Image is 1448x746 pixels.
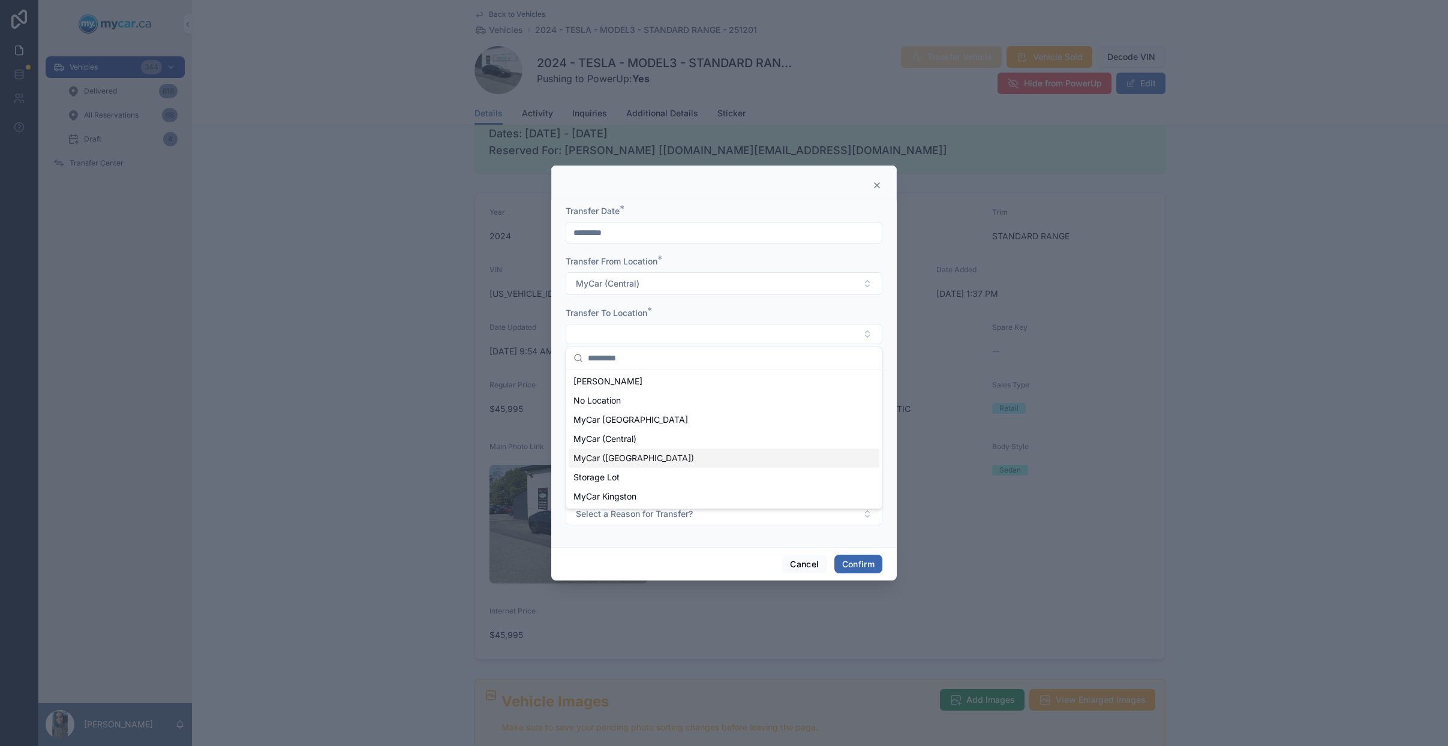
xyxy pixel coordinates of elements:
div: Suggestions [566,369,882,509]
span: MyCar (Central) [573,433,636,445]
span: MyCar Kingston [573,491,636,503]
button: Select Button [566,503,882,525]
span: [PERSON_NAME] [573,375,642,387]
span: MyCar (Central) [576,278,639,290]
button: Cancel [782,555,827,574]
span: No Location [573,395,621,407]
span: Storage Lot [573,471,620,483]
span: MyCar ([GEOGRAPHIC_DATA]) [573,452,694,464]
span: Transfer To Location [566,308,647,318]
span: Select a Reason for Transfer? [576,508,693,520]
button: Confirm [834,555,882,574]
button: Select Button [566,324,882,344]
span: Transfer Date [566,206,620,216]
span: Transfer From Location [566,256,657,266]
button: Select Button [566,272,882,295]
span: MyCar [GEOGRAPHIC_DATA] [573,414,688,426]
